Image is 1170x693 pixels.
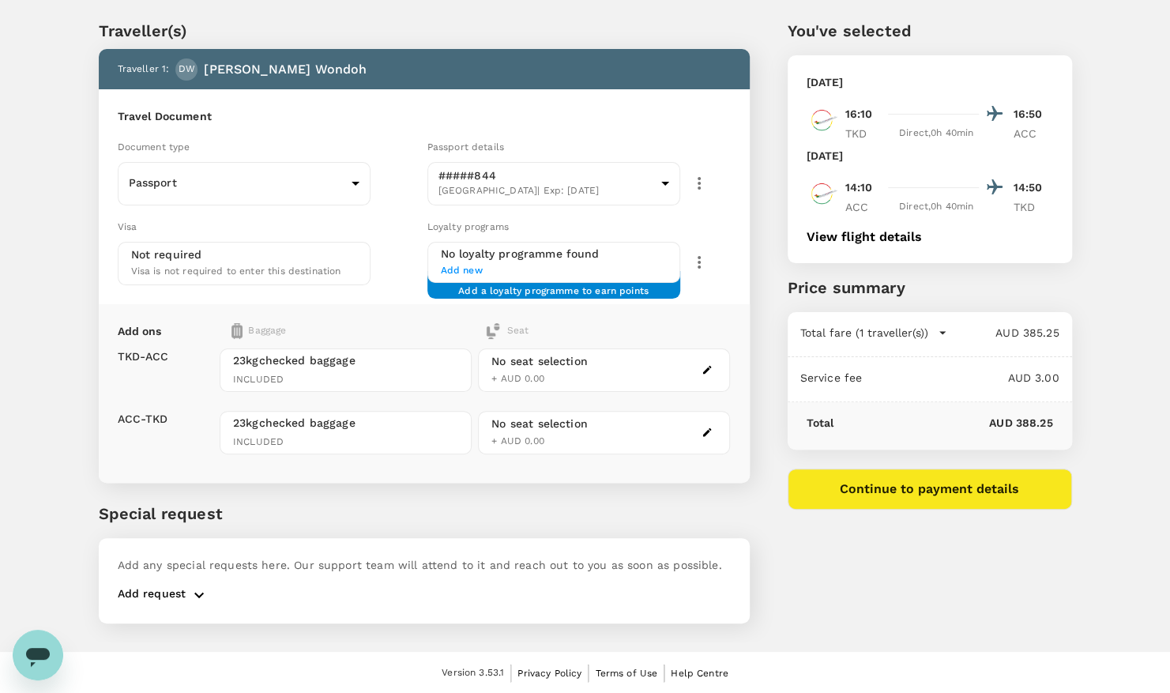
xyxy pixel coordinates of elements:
span: Visa is not required to enter this destination [131,266,341,277]
span: Add new [441,263,667,279]
p: AUD 385.25 [947,325,1059,341]
div: Seat [485,323,529,339]
span: Visa [118,221,137,232]
p: [DATE] [807,74,844,90]
a: Privacy Policy [517,665,581,682]
p: Special request [99,502,750,525]
div: Direct , 0h 40min [894,126,979,141]
span: + AUD 0.00 [491,435,544,446]
span: [GEOGRAPHIC_DATA] | Exp: [DATE] [438,183,655,199]
img: AW [807,178,838,209]
img: AW [807,104,838,136]
p: Add ons [118,323,162,339]
p: Add any special requests here. Our support team will attend to it and reach out to you as soon as... [118,557,731,573]
p: Add request [118,586,186,604]
p: ACC [1014,126,1053,141]
span: Privacy Policy [517,668,581,679]
button: View flight details [807,230,922,244]
p: ACC [845,199,885,215]
p: [DATE] [807,148,844,164]
span: Version 3.53.1 [442,665,504,681]
p: 16:50 [1014,106,1053,122]
span: INCLUDED [233,372,458,388]
span: Passport details [427,141,504,153]
p: Price summary [788,276,1072,299]
a: Help Centre [671,665,728,682]
span: 23kg checked baggage [233,415,458,431]
span: Add a loyalty programme to earn points [458,284,649,286]
div: #####844[GEOGRAPHIC_DATA]| Exp: [DATE] [427,157,680,210]
p: 16:10 [845,106,873,122]
p: AUD 3.00 [862,370,1059,386]
div: Baggage [231,323,416,339]
p: TKD [845,126,885,141]
div: No seat selection [491,353,588,370]
div: No seat selection [491,416,588,432]
span: Help Centre [671,668,728,679]
span: INCLUDED [233,435,458,450]
span: DW [179,62,195,77]
p: Traveller(s) [99,19,750,43]
div: Direct , 0h 40min [894,199,979,215]
img: baggage-icon [485,323,501,339]
p: ACC - TKD [118,411,168,427]
span: Loyalty programs [427,221,509,232]
p: Traveller 1 : [118,62,170,77]
p: TKD - ACC [118,348,169,364]
span: 23kg checked baggage [233,352,458,368]
p: 14:50 [1014,179,1053,196]
p: Not required [131,247,202,262]
p: Service fee [800,370,863,386]
iframe: Button to launch messaging window [13,630,63,680]
div: Passport [118,164,371,203]
button: Total fare (1 traveller(s)) [800,325,947,341]
span: Document type [118,141,190,153]
img: baggage-icon [231,323,243,339]
p: AUD 388.25 [833,415,1052,431]
span: Terms of Use [595,668,657,679]
a: Terms of Use [595,665,657,682]
p: Passport [129,175,345,190]
p: Total fare (1 traveller(s)) [800,325,928,341]
p: [PERSON_NAME] Wondoh [204,60,367,79]
p: #####844 [438,168,655,183]
p: 14:10 [845,179,873,196]
button: Continue to payment details [788,469,1072,510]
p: Total [807,415,834,431]
span: + AUD 0.00 [491,373,544,384]
p: You've selected [788,19,1072,43]
h6: Travel Document [118,108,731,126]
h6: No loyalty programme found [441,246,667,263]
p: TKD [1014,199,1053,215]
